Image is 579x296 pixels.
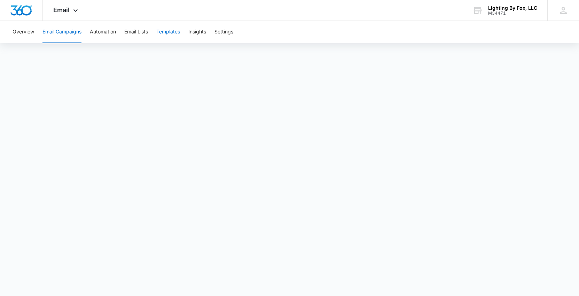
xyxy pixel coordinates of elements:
[214,21,233,43] button: Settings
[188,21,206,43] button: Insights
[488,5,537,11] div: account name
[13,21,34,43] button: Overview
[156,21,180,43] button: Templates
[90,21,116,43] button: Automation
[488,11,537,16] div: account id
[124,21,148,43] button: Email Lists
[42,21,81,43] button: Email Campaigns
[53,6,70,14] span: Email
